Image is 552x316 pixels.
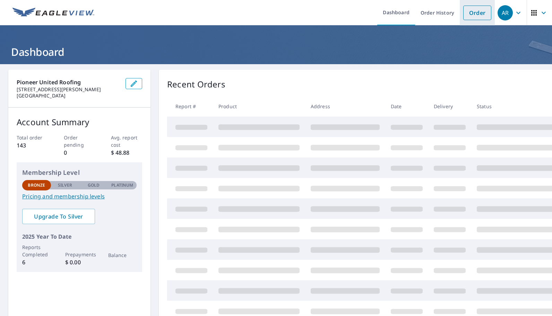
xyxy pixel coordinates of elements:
p: [GEOGRAPHIC_DATA] [17,93,120,99]
p: $ 0.00 [65,258,94,266]
p: 6 [22,258,51,266]
p: Balance [108,251,137,259]
p: $ 48.88 [111,148,143,157]
p: Recent Orders [167,78,225,91]
img: EV Logo [12,8,94,18]
th: Address [305,96,385,117]
a: Upgrade To Silver [22,209,95,224]
p: Avg. report cost [111,134,143,148]
h1: Dashboard [8,45,544,59]
p: 0 [64,148,95,157]
p: 2025 Year To Date [22,232,137,241]
a: Order [463,6,491,20]
p: Account Summary [17,116,142,128]
a: Pricing and membership levels [22,192,137,200]
p: Order pending [64,134,95,148]
th: Product [213,96,305,117]
div: AR [498,5,513,20]
p: Gold [88,182,100,188]
p: Platinum [111,182,133,188]
p: Prepayments [65,251,94,258]
p: Total order [17,134,48,141]
p: Reports Completed [22,244,51,258]
p: Bronze [28,182,45,188]
span: Upgrade To Silver [28,213,89,220]
th: Report # [167,96,213,117]
p: [STREET_ADDRESS][PERSON_NAME] [17,86,120,93]
p: 143 [17,141,48,150]
p: Silver [58,182,72,188]
p: Pioneer United Roofing [17,78,120,86]
th: Delivery [428,96,471,117]
p: Membership Level [22,168,137,177]
th: Date [385,96,428,117]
